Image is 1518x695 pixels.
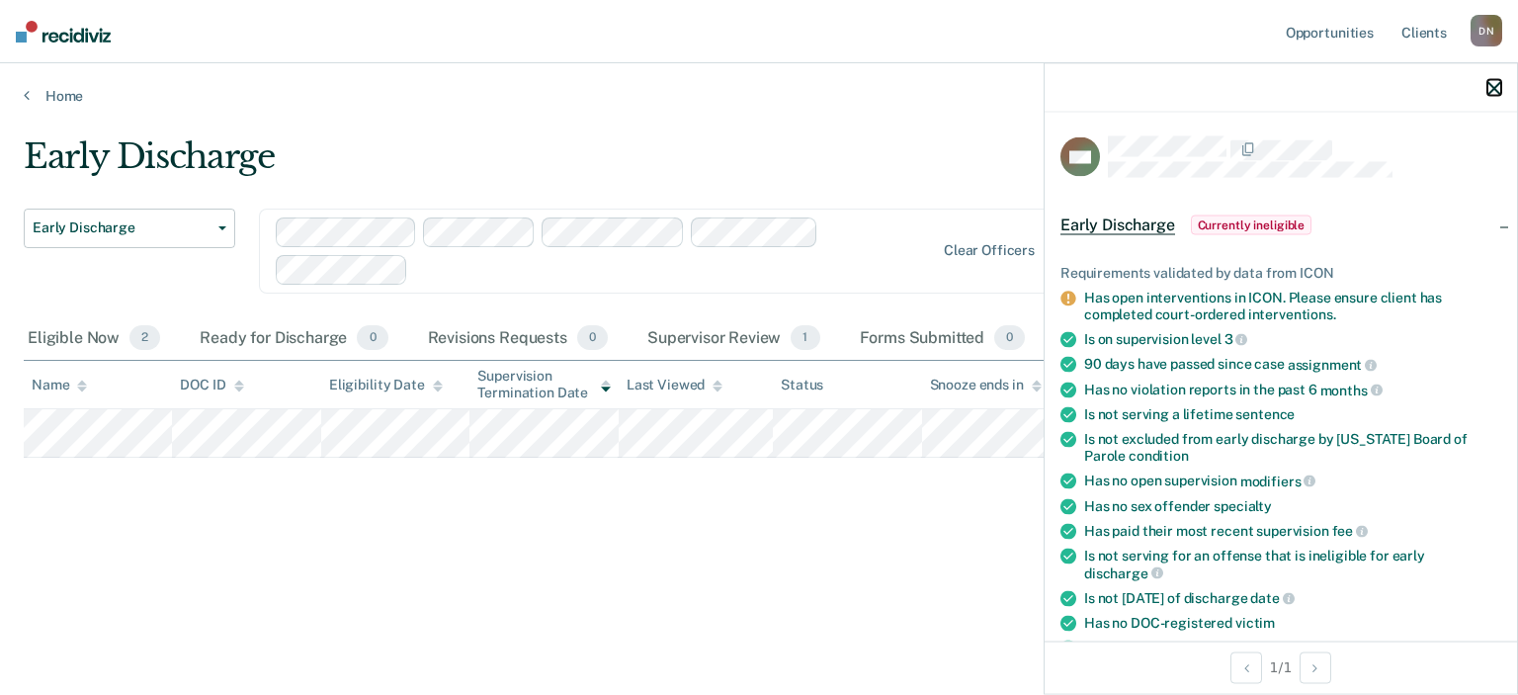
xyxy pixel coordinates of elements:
[33,219,211,236] span: Early Discharge
[1230,652,1262,683] button: Previous Opportunity
[1288,357,1377,373] span: assignment
[856,317,1030,361] div: Forms Submitted
[944,242,1035,259] div: Clear officers
[1084,497,1501,514] div: Has no sex offender
[1224,331,1248,347] span: 3
[1214,497,1272,513] span: specialty
[791,325,819,351] span: 1
[1084,522,1501,540] div: Has paid their most recent supervision
[1060,265,1501,282] div: Requirements validated by data from ICON
[1084,431,1501,465] div: Is not excluded from early discharge by [US_STATE] Board of Parole
[180,377,243,393] div: DOC ID
[1084,640,1501,656] div: Has no violation incidents dated within the past 6
[643,317,824,361] div: Supervisor Review
[129,325,160,351] span: 2
[16,21,111,43] img: Recidiviz
[1250,590,1294,606] span: date
[577,325,608,351] span: 0
[1084,565,1163,580] span: discharge
[1084,330,1501,348] div: Is on supervision level
[24,136,1162,193] div: Early Discharge
[1084,381,1501,398] div: Has no violation reports in the past 6
[1084,290,1501,323] div: Has open interventions in ICON. Please ensure client has completed court-ordered interventions.
[1399,640,1447,655] span: months
[424,317,612,361] div: Revisions Requests
[24,317,164,361] div: Eligible Now
[357,325,387,351] span: 0
[994,325,1025,351] span: 0
[1084,615,1501,632] div: Has no DOC-registered
[1084,406,1501,423] div: Is not serving a lifetime
[781,377,823,393] div: Status
[32,377,87,393] div: Name
[1191,216,1312,235] span: Currently ineligible
[1084,473,1501,490] div: Has no open supervision
[1084,356,1501,374] div: 90 days have passed since case
[930,377,1042,393] div: Snooze ends in
[1332,523,1368,539] span: fee
[1320,382,1383,397] span: months
[1045,194,1517,257] div: Early DischargeCurrently ineligible
[627,377,722,393] div: Last Viewed
[1300,652,1331,683] button: Next Opportunity
[477,368,610,401] div: Supervision Termination Date
[1471,15,1502,46] div: D N
[1084,589,1501,607] div: Is not [DATE] of discharge
[1235,406,1295,422] span: sentence
[196,317,391,361] div: Ready for Discharge
[329,377,443,393] div: Eligibility Date
[1240,473,1316,488] span: modifiers
[1129,448,1189,464] span: condition
[1060,216,1175,235] span: Early Discharge
[1045,641,1517,693] div: 1 / 1
[1084,548,1501,581] div: Is not serving for an offense that is ineligible for early
[1235,615,1275,631] span: victim
[24,87,1494,105] a: Home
